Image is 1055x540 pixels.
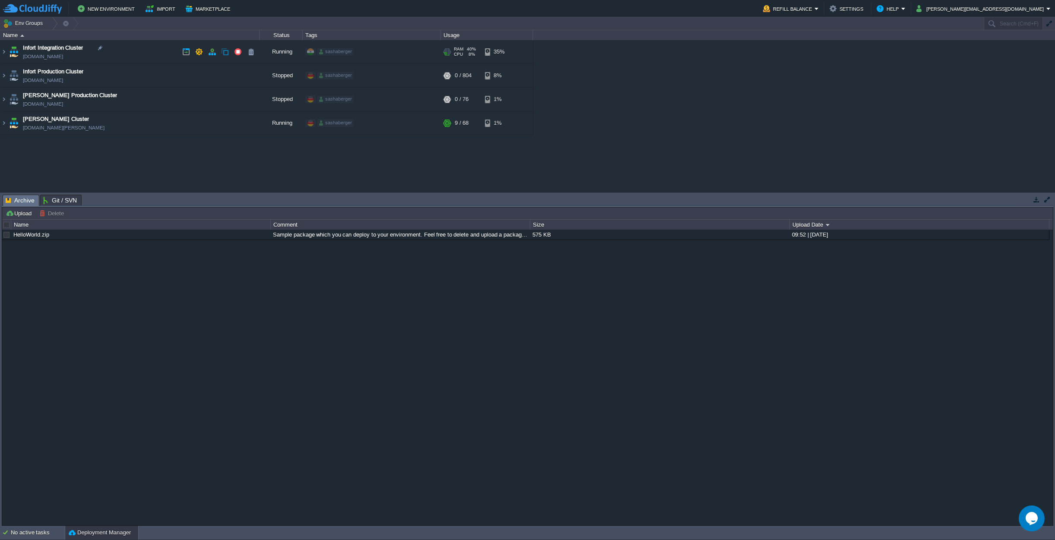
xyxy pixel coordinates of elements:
button: Help [877,3,901,14]
a: [PERSON_NAME] Production Cluster [23,91,117,100]
iframe: chat widget [1019,505,1046,531]
div: No active tasks [11,526,65,540]
div: 0 / 804 [455,64,472,87]
div: 1% [485,111,513,135]
button: Deployment Manager [69,528,131,537]
span: 40% [467,47,476,52]
div: 9 / 68 [455,111,469,135]
a: Infort Integration Cluster [23,44,83,52]
button: Refill Balance [763,3,814,14]
button: Delete [39,209,67,217]
span: RAM [454,47,463,52]
div: Size [531,220,789,230]
div: Status [260,30,302,40]
button: Settings [830,3,866,14]
a: [DOMAIN_NAME] [23,100,63,108]
a: [DOMAIN_NAME] [23,76,63,85]
a: [DOMAIN_NAME] [23,52,63,61]
div: Name [12,220,270,230]
a: [PERSON_NAME] Cluster [23,115,89,123]
div: Running [260,40,303,63]
div: Running [260,111,303,135]
img: AMDAwAAAACH5BAEAAAAALAAAAAABAAEAAAICRAEAOw== [8,111,20,135]
img: AMDAwAAAACH5BAEAAAAALAAAAAABAAEAAAICRAEAOw== [0,111,7,135]
img: AMDAwAAAACH5BAEAAAAALAAAAAABAAEAAAICRAEAOw== [0,40,7,63]
div: 09:52 | [DATE] [790,230,1049,240]
div: Comment [271,220,530,230]
div: Usage [441,30,532,40]
button: New Environment [78,3,137,14]
span: 8% [466,52,475,57]
img: AMDAwAAAACH5BAEAAAAALAAAAAABAAEAAAICRAEAOw== [0,64,7,87]
div: Upload Date [790,220,1049,230]
a: Infort Production Cluster [23,67,83,76]
div: Sample package which you can deploy to your environment. Feel free to delete and upload a package... [271,230,529,240]
div: Stopped [260,88,303,111]
button: Env Groups [3,17,46,29]
button: Marketplace [186,3,233,14]
div: 575 KB [530,230,789,240]
div: sashaberger [317,48,354,56]
div: 8% [485,64,513,87]
div: sashaberger [317,95,354,103]
a: HelloWorld.zip [13,231,49,238]
div: 0 / 76 [455,88,469,111]
span: Archive [6,195,35,206]
div: Stopped [260,64,303,87]
img: AMDAwAAAACH5BAEAAAAALAAAAAABAAEAAAICRAEAOw== [20,35,24,37]
a: [DOMAIN_NAME][PERSON_NAME] [23,123,105,132]
div: sashaberger [317,72,354,79]
div: Name [1,30,259,40]
button: Upload [6,209,34,217]
div: sashaberger [317,119,354,127]
div: 1% [485,88,513,111]
img: AMDAwAAAACH5BAEAAAAALAAAAAABAAEAAAICRAEAOw== [8,64,20,87]
img: CloudJiffy [3,3,62,14]
span: CPU [454,52,463,57]
div: Tags [303,30,440,40]
div: 35% [485,40,513,63]
button: Import [146,3,178,14]
img: AMDAwAAAACH5BAEAAAAALAAAAAABAAEAAAICRAEAOw== [8,88,20,111]
span: Git / SVN [43,195,77,205]
img: AMDAwAAAACH5BAEAAAAALAAAAAABAAEAAAICRAEAOw== [0,88,7,111]
img: AMDAwAAAACH5BAEAAAAALAAAAAABAAEAAAICRAEAOw== [8,40,20,63]
button: [PERSON_NAME][EMAIL_ADDRESS][DOMAIN_NAME] [916,3,1046,14]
